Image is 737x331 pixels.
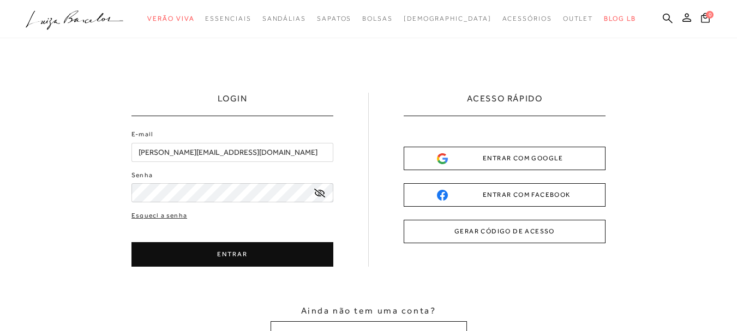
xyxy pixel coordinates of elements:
h2: ACESSO RÁPIDO [467,93,543,116]
a: exibir senha [314,189,325,197]
span: Essenciais [205,15,251,22]
a: noSubCategoriesText [262,9,306,29]
div: ENTRAR COM GOOGLE [437,153,572,164]
h1: LOGIN [218,93,248,116]
div: ENTRAR COM FACEBOOK [437,189,572,201]
span: Sapatos [317,15,351,22]
a: noSubCategoriesText [205,9,251,29]
label: Senha [131,170,153,180]
button: ENTRAR COM FACEBOOK [404,183,606,207]
span: Bolsas [362,15,393,22]
button: ENTRAR COM GOOGLE [404,147,606,170]
button: GERAR CÓDIGO DE ACESSO [404,220,606,243]
a: noSubCategoriesText [404,9,492,29]
span: Verão Viva [147,15,194,22]
button: ENTRAR [131,242,333,267]
a: BLOG LB [604,9,636,29]
span: Sandálias [262,15,306,22]
span: Acessórios [502,15,552,22]
span: 0 [706,11,714,19]
a: noSubCategoriesText [362,9,393,29]
span: Outlet [563,15,594,22]
a: Esqueci a senha [131,210,187,221]
span: Ainda não tem uma conta? [301,305,436,317]
span: [DEMOGRAPHIC_DATA] [404,15,492,22]
input: E-mail [131,143,333,162]
span: BLOG LB [604,15,636,22]
a: noSubCategoriesText [147,9,194,29]
a: noSubCategoriesText [563,9,594,29]
a: noSubCategoriesText [502,9,552,29]
a: noSubCategoriesText [317,9,351,29]
button: 0 [698,12,713,27]
label: E-mail [131,129,153,140]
